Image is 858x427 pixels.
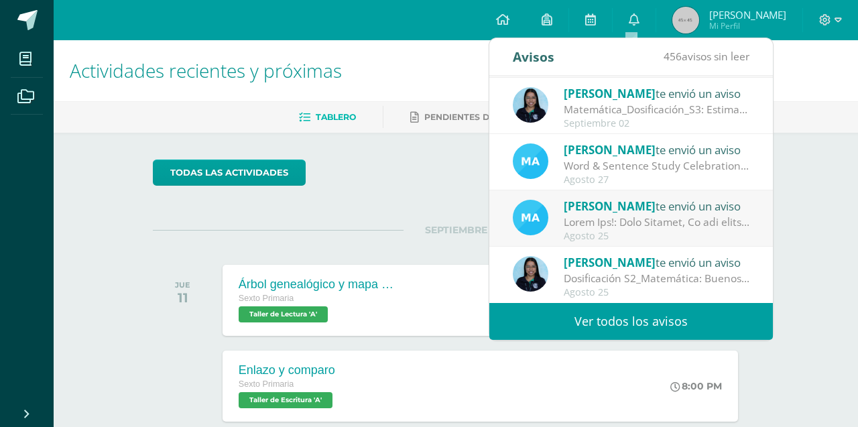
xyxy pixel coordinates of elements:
img: 1c2e75a0a924ffa84caa3ccf4b89f7cc.png [513,256,548,292]
div: Matemática_Dosificación_S3: Estimados padres de familia y queridos estudiantes, Les comparto la d... [564,102,750,117]
img: 1c2e75a0a924ffa84caa3ccf4b89f7cc.png [513,87,548,123]
span: Sexto Primaria [239,379,294,389]
span: [PERSON_NAME] [564,142,656,158]
img: 51297686cd001f20f1b4136f7b1f914a.png [513,200,548,235]
span: avisos sin leer [664,49,749,64]
span: Taller de Escritura 'A' [239,392,332,408]
div: Drama Day!: Dear Parents, We are excited to share the script for the story that will be presented... [564,215,750,230]
a: Tablero [299,107,356,128]
div: Agosto 27 [564,174,750,186]
span: Actividades recientes y próximas [70,58,342,83]
a: Pendientes de entrega [410,107,539,128]
div: Avisos [513,38,554,75]
span: Tablero [316,112,356,122]
img: 45x45 [672,7,699,34]
img: 51297686cd001f20f1b4136f7b1f914a.png [513,143,548,179]
div: Árbol genealógico y mapa visual comentado [239,278,400,292]
span: SEPTIEMBRE [404,224,509,236]
a: todas las Actividades [153,160,306,186]
div: Septiembre 02 [564,118,750,129]
div: Agosto 25 [564,231,750,242]
span: 456 [664,49,682,64]
span: Taller de Lectura 'A' [239,306,328,322]
div: 8:00 PM [670,380,722,392]
div: Agosto 25 [564,287,750,298]
span: [PERSON_NAME] [709,8,786,21]
div: te envió un aviso [564,84,750,102]
div: te envió un aviso [564,253,750,271]
div: 11 [175,290,190,306]
div: te envió un aviso [564,141,750,158]
span: [PERSON_NAME] [564,255,656,270]
span: Pendientes de entrega [424,112,539,122]
span: [PERSON_NAME] [564,86,656,101]
div: Enlazo y comparo [239,363,336,377]
span: [PERSON_NAME] [564,198,656,214]
div: Word & Sentence Study Celebration – This Friday, August 29th!: Dear Families and Students, We’re ... [564,158,750,174]
span: Mi Perfil [709,20,786,32]
div: te envió un aviso [564,197,750,215]
a: Ver todos los avisos [489,303,773,340]
span: Sexto Primaria [239,294,294,303]
div: Dosificación S2_Matemática: Buenos días, queridos estudiantes y familias: Con mucha alegría les c... [564,271,750,286]
div: JUE [175,280,190,290]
